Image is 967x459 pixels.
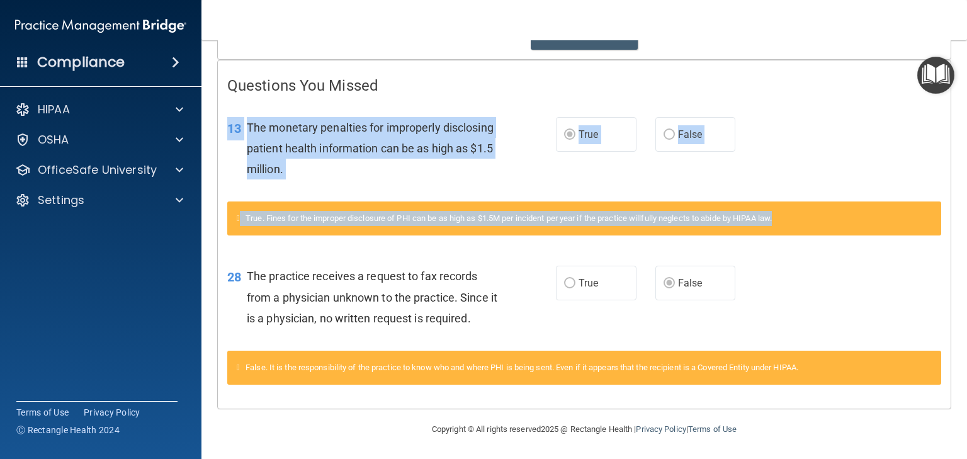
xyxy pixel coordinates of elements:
h4: Questions You Missed [227,77,941,94]
div: Copyright © All rights reserved 2025 @ Rectangle Health | | [354,409,814,450]
span: True. Fines for the improper disclosure of PHI can be as high as $1.5M per incident per year if t... [246,213,772,223]
a: HIPAA [15,102,183,117]
span: The monetary penalties for improperly disclosing patient health information can be as high as $1.... [247,121,494,176]
p: HIPAA [38,102,70,117]
button: Open Resource Center [917,57,954,94]
span: 28 [227,269,241,285]
span: True [579,128,598,140]
input: False [664,279,675,288]
span: True [579,277,598,289]
a: OSHA [15,132,183,147]
span: False. It is the responsibility of the practice to know who and where PHI is being sent. Even if ... [246,363,798,372]
a: Privacy Policy [636,424,686,434]
a: Terms of Use [16,406,69,419]
input: False [664,130,675,140]
a: Settings [15,193,183,208]
span: Ⓒ Rectangle Health 2024 [16,424,120,436]
span: False [678,128,703,140]
a: OfficeSafe University [15,162,183,178]
p: OfficeSafe University [38,162,157,178]
span: The practice receives a request to fax records from a physician unknown to the practice. Since it... [247,269,497,324]
img: PMB logo [15,13,186,38]
h4: Compliance [37,54,125,71]
span: False [678,277,703,289]
input: True [564,130,575,140]
span: 13 [227,121,241,136]
a: Privacy Policy [84,406,140,419]
p: Settings [38,193,84,208]
iframe: Drift Widget Chat Controller [749,377,952,427]
p: OSHA [38,132,69,147]
a: Terms of Use [688,424,737,434]
input: True [564,279,575,288]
